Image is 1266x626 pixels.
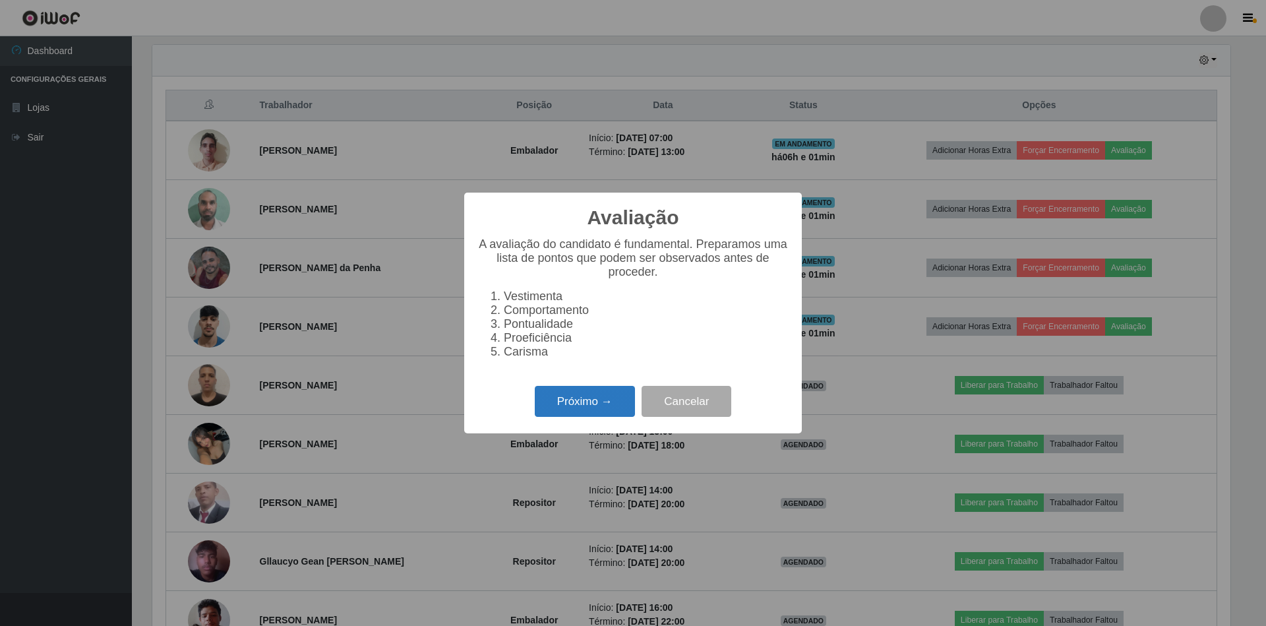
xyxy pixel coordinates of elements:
li: Carisma [504,345,789,359]
p: A avaliação do candidato é fundamental. Preparamos uma lista de pontos que podem ser observados a... [477,237,789,279]
h2: Avaliação [588,206,679,230]
li: Pontualidade [504,317,789,331]
li: Proeficiência [504,331,789,345]
button: Próximo → [535,386,635,417]
li: Comportamento [504,303,789,317]
li: Vestimenta [504,290,789,303]
button: Cancelar [642,386,731,417]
